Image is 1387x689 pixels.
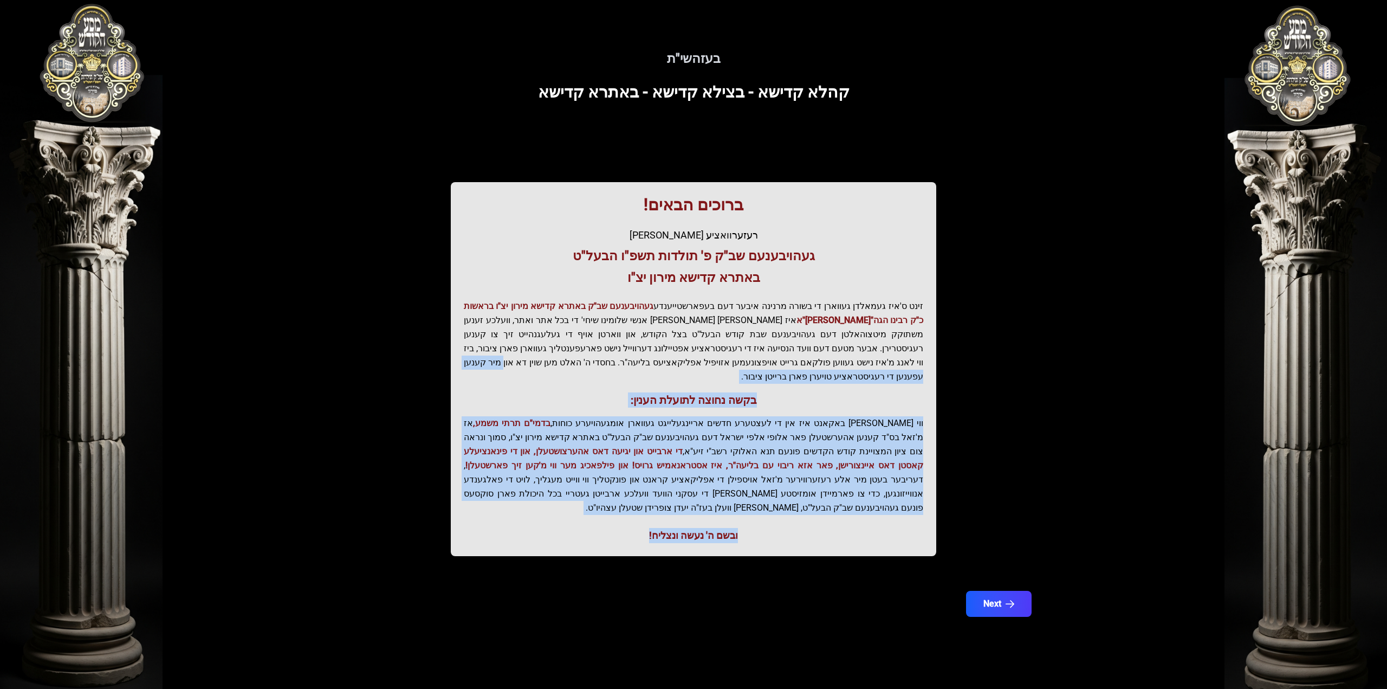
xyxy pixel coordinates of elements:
[473,418,550,428] span: בדמי"ם תרתי משמע,
[464,446,923,471] span: די ארבייט און יגיעה דאס אהערצושטעלן, און די פינאנציעלע קאסטן דאס איינצורישן, פאר אזא ריבוי עם בלי...
[464,528,923,543] div: ובשם ה' נעשה ונצליח!
[464,195,923,215] h1: ברוכים הבאים!
[364,50,1023,67] h5: בעזהשי"ת
[464,247,923,265] h3: געהויבענעם שב"ק פ' תולדות תשפ"ו הבעל"ט
[464,269,923,286] h3: באתרא קדישא מירון יצ"ו
[464,301,923,325] span: געהויבענעם שב"ק באתרא קדישא מירון יצ"ו בראשות כ"ק רבינו הגה"[PERSON_NAME]"א
[464,299,923,384] p: זינט ס'איז געמאלדן געווארן די בשורה מרנינה איבער דעם בעפארשטייענדע איז [PERSON_NAME] [PERSON_NAME...
[464,392,923,408] h3: בקשה נחוצה לתועלת הענין:
[464,416,923,515] p: ווי [PERSON_NAME] באקאנט איז אין די לעצטערע חדשים אריינגעלייגט געווארן אומגעהויערע כוחות, אז מ'זא...
[464,228,923,243] div: רעזערוואציע [PERSON_NAME]
[538,82,850,101] span: קהלא קדישא - בצילא קדישא - באתרא קדישא
[966,591,1032,617] button: Next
